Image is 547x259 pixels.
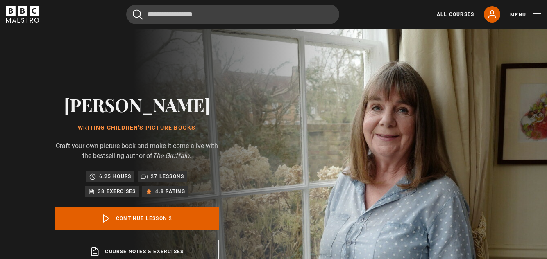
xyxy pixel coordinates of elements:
p: 38 exercises [98,187,136,196]
p: 6.25 hours [99,172,131,180]
h2: [PERSON_NAME] [55,94,219,115]
h1: Writing Children's Picture Books [55,125,219,131]
i: The Gruffalo [152,152,189,160]
svg: BBC Maestro [6,6,39,23]
p: Craft your own picture book and make it come alive with the bestselling author of . [55,141,219,161]
p: 4.8 rating [155,187,185,196]
a: All Courses [437,11,474,18]
button: Submit the search query [133,9,143,20]
button: Toggle navigation [510,11,541,19]
input: Search [126,5,339,24]
p: 27 lessons [151,172,184,180]
a: Continue lesson 2 [55,207,219,230]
